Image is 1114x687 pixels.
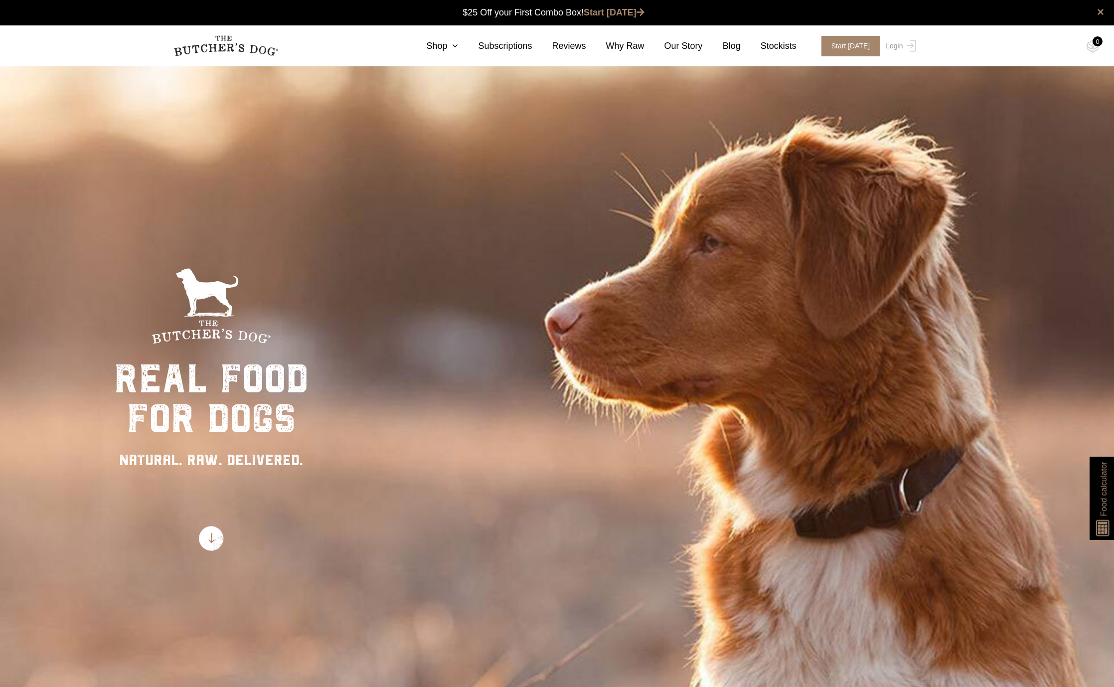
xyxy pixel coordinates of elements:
a: Blog [703,39,741,53]
a: Why Raw [586,39,644,53]
a: Shop [406,39,458,53]
a: Reviews [532,39,586,53]
div: 0 [1093,36,1103,46]
div: NATURAL. RAW. DELIVERED. [114,449,309,471]
div: real food for dogs [114,359,309,439]
a: Start [DATE] [811,36,884,56]
a: Our Story [644,39,703,53]
a: Subscriptions [458,39,532,53]
a: Start [DATE] [584,7,644,17]
span: Start [DATE] [821,36,880,56]
a: close [1097,6,1104,18]
a: Login [883,36,916,56]
a: Stockists [741,39,796,53]
img: TBD_Cart-Empty.png [1087,40,1099,53]
span: Food calculator [1098,462,1110,516]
